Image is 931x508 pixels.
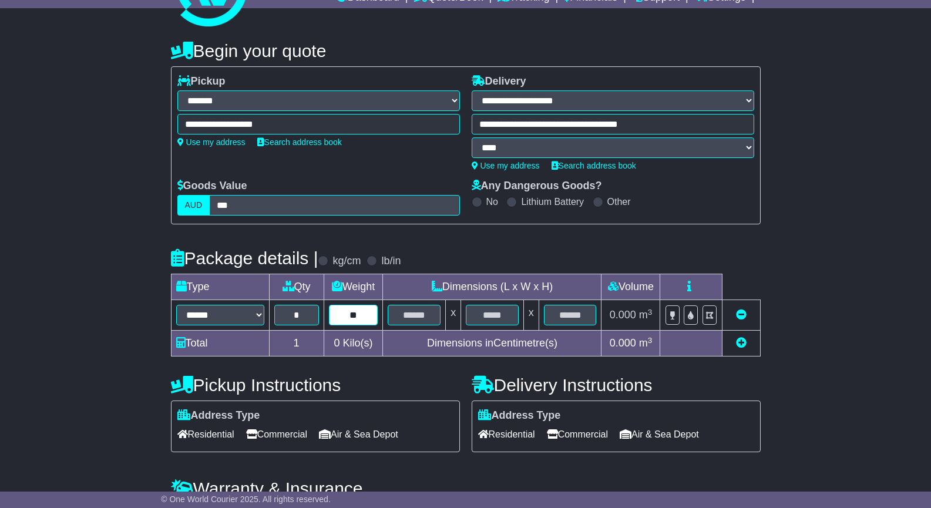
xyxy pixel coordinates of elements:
[332,255,361,268] label: kg/cm
[383,331,601,356] td: Dimensions in Centimetre(s)
[521,196,584,207] label: Lithium Battery
[547,425,608,443] span: Commercial
[383,274,601,300] td: Dimensions (L x W x H)
[648,336,653,345] sup: 3
[478,409,561,422] label: Address Type
[319,425,398,443] span: Air & Sea Depot
[472,75,526,88] label: Delivery
[171,479,761,498] h4: Warranty & Insurance
[552,161,636,170] a: Search address book
[171,41,761,60] h4: Begin your quote
[269,274,324,300] td: Qty
[177,409,260,422] label: Address Type
[472,180,602,193] label: Any Dangerous Goods?
[257,137,342,147] a: Search address book
[620,425,699,443] span: Air & Sea Depot
[246,425,307,443] span: Commercial
[472,375,761,395] h4: Delivery Instructions
[486,196,498,207] label: No
[324,274,383,300] td: Weight
[610,337,636,349] span: 0.000
[607,196,631,207] label: Other
[177,180,247,193] label: Goods Value
[177,75,226,88] label: Pickup
[161,494,331,504] span: © One World Courier 2025. All rights reserved.
[648,308,653,317] sup: 3
[171,375,460,395] h4: Pickup Instructions
[177,425,234,443] span: Residential
[381,255,401,268] label: lb/in
[639,309,653,321] span: m
[523,300,539,331] td: x
[177,195,210,216] label: AUD
[177,137,246,147] a: Use my address
[478,425,535,443] span: Residential
[171,274,269,300] td: Type
[736,309,747,321] a: Remove this item
[601,274,660,300] td: Volume
[334,337,340,349] span: 0
[472,161,540,170] a: Use my address
[610,309,636,321] span: 0.000
[639,337,653,349] span: m
[324,331,383,356] td: Kilo(s)
[171,331,269,356] td: Total
[446,300,461,331] td: x
[269,331,324,356] td: 1
[171,248,318,268] h4: Package details |
[736,337,747,349] a: Add new item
